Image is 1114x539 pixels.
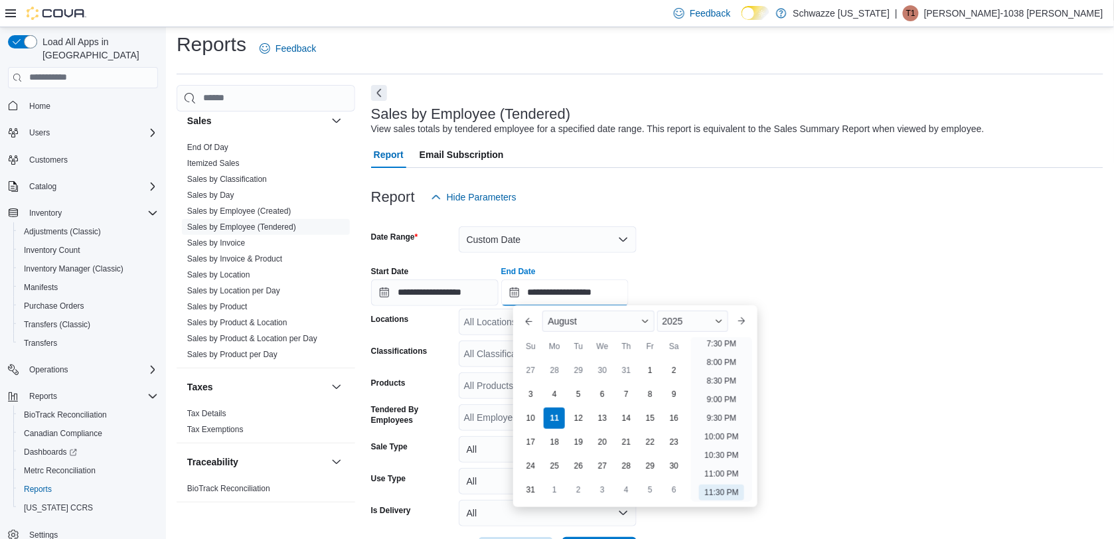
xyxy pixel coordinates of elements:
h3: Sales [187,114,212,127]
h3: Sales by Employee (Tendered) [371,106,571,122]
span: Sales by Classification [187,174,267,185]
span: Adjustments (Classic) [24,226,101,237]
div: day-4 [615,479,637,501]
button: Inventory [24,205,67,221]
span: Catalog [29,181,56,192]
div: Sa [663,336,684,357]
button: [US_STATE] CCRS [13,499,163,517]
span: Sales by Product [187,301,248,312]
li: 11:30 PM [699,485,744,501]
a: Dashboards [13,443,163,461]
span: Purchase Orders [19,298,158,314]
button: Next [371,85,387,101]
span: Manifests [24,282,58,293]
a: Purchase Orders [19,298,90,314]
a: Customers [24,152,73,168]
button: Previous Month [518,311,540,332]
span: Home [29,101,50,112]
span: Transfers (Classic) [19,317,158,333]
a: Dashboards [19,444,82,460]
label: Use Type [371,473,406,484]
button: Purchase Orders [13,297,163,315]
li: 8:00 PM [702,354,742,370]
span: Sales by Product & Location [187,317,287,328]
button: Taxes [187,380,326,394]
button: Adjustments (Classic) [13,222,163,241]
span: Metrc Reconciliation [24,465,96,476]
div: Mo [544,336,565,357]
a: Sales by Employee (Tendered) [187,222,296,232]
button: Operations [3,360,163,379]
a: Adjustments (Classic) [19,224,106,240]
div: We [592,336,613,357]
div: day-24 [520,455,541,477]
span: Adjustments (Classic) [19,224,158,240]
span: Metrc Reconciliation [19,463,158,479]
span: Sales by Employee (Created) [187,206,291,216]
div: day-23 [663,431,684,453]
h3: Report [371,189,415,205]
div: day-5 [568,384,589,405]
span: Dashboards [19,444,158,460]
span: Reports [24,388,158,404]
span: Load All Apps in [GEOGRAPHIC_DATA] [37,35,158,62]
div: day-29 [639,455,661,477]
span: Transfers [19,335,158,351]
div: Tu [568,336,589,357]
div: Button. Open the year selector. 2025 is currently selected. [657,311,728,332]
div: day-14 [615,408,637,429]
span: Sales by Day [187,190,234,200]
button: Customers [3,150,163,169]
div: day-2 [568,479,589,501]
span: Report [374,141,404,168]
button: BioTrack Reconciliation [13,406,163,424]
div: day-31 [615,360,637,381]
a: Sales by Product per Day [187,350,278,359]
button: Reports [3,387,163,406]
label: Locations [371,314,409,325]
p: | [895,5,898,21]
span: Reports [19,481,158,497]
button: Hide Parameters [426,184,522,210]
div: day-3 [592,479,613,501]
a: Tax Details [187,409,226,418]
div: day-3 [520,384,541,405]
a: End Of Day [187,143,228,152]
label: Sale Type [371,441,408,452]
button: Reports [24,388,62,404]
span: Catalog [24,179,158,194]
h1: Reports [177,31,246,58]
a: Manifests [19,279,63,295]
button: Metrc Reconciliation [13,461,163,480]
div: Thomas-1038 Aragon [903,5,919,21]
div: day-6 [663,479,684,501]
span: Manifests [19,279,158,295]
span: Operations [29,364,68,375]
span: Feedback [690,7,730,20]
span: Customers [24,151,158,168]
div: Taxes [177,406,355,443]
a: Reports [19,481,57,497]
span: Sales by Product & Location per Day [187,333,317,344]
span: Feedback [276,42,316,55]
div: day-11 [544,408,565,429]
div: day-18 [544,431,565,453]
div: day-30 [663,455,684,477]
li: 10:30 PM [699,447,744,463]
span: Sales by Location per Day [187,285,280,296]
button: Inventory Count [13,241,163,260]
a: Transfers (Classic) [19,317,96,333]
span: T1 [906,5,915,21]
div: day-15 [639,408,661,429]
div: day-25 [544,455,565,477]
div: day-21 [615,431,637,453]
p: Schwazze [US_STATE] [793,5,890,21]
span: Canadian Compliance [24,428,102,439]
div: Fr [639,336,661,357]
div: day-7 [615,384,637,405]
button: Catalog [24,179,62,194]
a: Sales by Product & Location [187,318,287,327]
span: Sales by Invoice [187,238,245,248]
span: Reports [29,391,57,402]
